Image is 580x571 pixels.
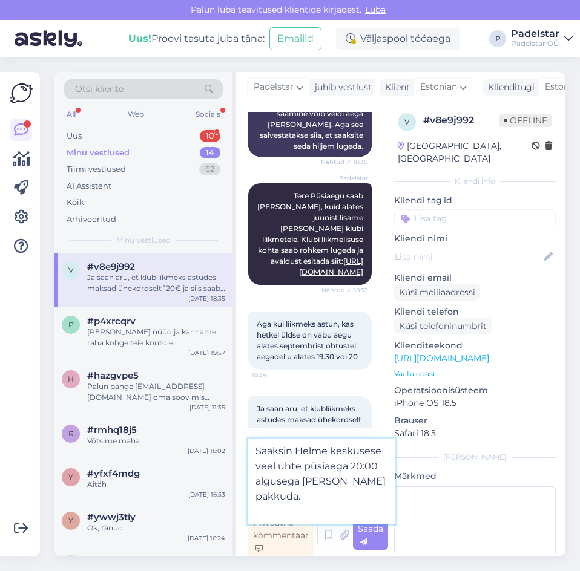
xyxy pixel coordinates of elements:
div: Proovi tasuta juba täna: [128,31,265,46]
a: [URL][DOMAIN_NAME] [394,353,489,364]
div: Arhiveeritud [67,214,116,226]
p: Kliendi nimi [394,232,556,245]
p: Märkmed [394,470,556,483]
span: Padelstar [254,80,294,94]
div: Kõik [67,197,84,209]
div: Klienditugi [483,81,535,94]
div: Socials [193,106,223,122]
div: [PERSON_NAME] nüüd ja kanname raha kohge teie kontole [87,327,225,348]
span: Luba [361,4,389,15]
span: y [68,516,73,525]
div: P [489,30,506,47]
a: PadelstarPadelstar OÜ [511,29,573,48]
div: [DATE] 19:57 [188,348,225,357]
div: [DATE] 16:02 [188,446,225,455]
div: [DATE] 16:24 [188,533,225,543]
div: Padelstar OÜ [511,39,559,48]
div: juhib vestlust [310,81,372,94]
span: Offline [499,114,552,127]
p: Kliendi telefon [394,305,556,318]
span: Nähtud ✓ 18:32 [321,285,368,295]
span: Tere Püsiaegu saab [PERSON_NAME], kuid alates juunist lisame [PERSON_NAME] klubi liikmetele. Klub... [257,191,365,276]
div: Suunan selle küsimuse kolleegile, kes selle teema eest vastutab. Vastuse saamine võib veidi aega ... [248,71,372,157]
span: Estonian [420,80,457,94]
span: Padelstar [323,174,368,183]
span: v [68,266,73,275]
div: 62 [199,163,220,175]
div: Ja saan aru, et klubliikmeks astudes maksad ühekordselt 120€ ja siis saab iga väljaku pealt 10% s... [87,272,225,294]
div: Web [125,106,147,122]
span: #ywwj3tiy [87,512,136,523]
textarea: Saaksin Helme keskusese veel ühte püsiaega 20:00 algusega [PERSON_NAME] pakkuda. [248,439,395,524]
div: Küsi meiliaadressi [394,284,480,301]
div: Klient [380,81,410,94]
div: 14 [200,147,220,159]
div: Palun pange [EMAIL_ADDRESS][DOMAIN_NAME] oma soov mis [PERSON_NAME] teile sobiks ning saame teile... [87,381,225,403]
div: [DATE] 18:35 [188,294,225,303]
p: Klienditeekond [394,339,556,352]
div: # v8e9j992 [423,113,499,128]
b: Uus! [128,33,151,44]
span: Otsi kliente [75,83,124,96]
span: #rmhq18j5 [87,425,137,436]
span: #p4xrcqrv [87,316,136,327]
div: Väljaspool tööaega [336,28,460,50]
div: Ok, tänud! [87,523,225,533]
div: Padelstar [511,29,559,39]
div: [GEOGRAPHIC_DATA], [GEOGRAPHIC_DATA] [398,140,532,165]
div: Privaatne kommentaar [248,515,314,556]
div: [PERSON_NAME] [394,452,556,463]
span: #v8e9j992 [87,261,135,272]
div: [DATE] 11:35 [189,403,225,412]
span: 18:34 [252,370,297,379]
div: Küsi telefoninumbrit [394,318,492,334]
span: h [68,374,74,383]
p: Vaata edasi ... [394,368,556,379]
span: Ja saan aru, et klubliikmeks astudes maksad ühekordselt 120€ ja siis saab iga väljaku pealt 10% s... [257,404,363,446]
p: Kliendi email [394,272,556,284]
span: #eb2kp7es [87,555,138,566]
div: Võtsime maha [87,436,225,446]
img: Askly Logo [10,82,33,105]
div: Tiimi vestlused [67,163,126,175]
button: Emailid [269,27,321,50]
span: v [404,117,409,126]
p: Safari 18.5 [394,427,556,440]
p: Operatsioonisüsteem [394,384,556,397]
span: Nähtud ✓ 18:30 [321,157,368,166]
div: AI Assistent [67,180,111,192]
div: Kliendi info [394,176,556,187]
input: Lisa nimi [395,250,542,264]
p: iPhone OS 18.5 [394,397,556,409]
span: #hazgvpe5 [87,370,139,381]
div: [DATE] 16:53 [188,490,225,499]
div: All [64,106,78,122]
span: y [68,472,73,481]
p: Brauser [394,414,556,427]
div: 10 [200,130,220,142]
p: Kliendi tag'id [394,194,556,207]
input: Lisa tag [394,209,556,227]
div: Uus [67,130,82,142]
span: r [68,429,74,438]
div: Aitäh [87,479,225,490]
span: Aga kui liikmeks astun, kas hetkel üldse on vabu aegu alates septembrist ohtustel aegadel u alate... [257,319,358,361]
span: p [68,320,74,329]
span: #yfxf4mdg [87,468,140,479]
span: Minu vestlused [116,235,171,246]
div: Minu vestlused [67,147,130,159]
